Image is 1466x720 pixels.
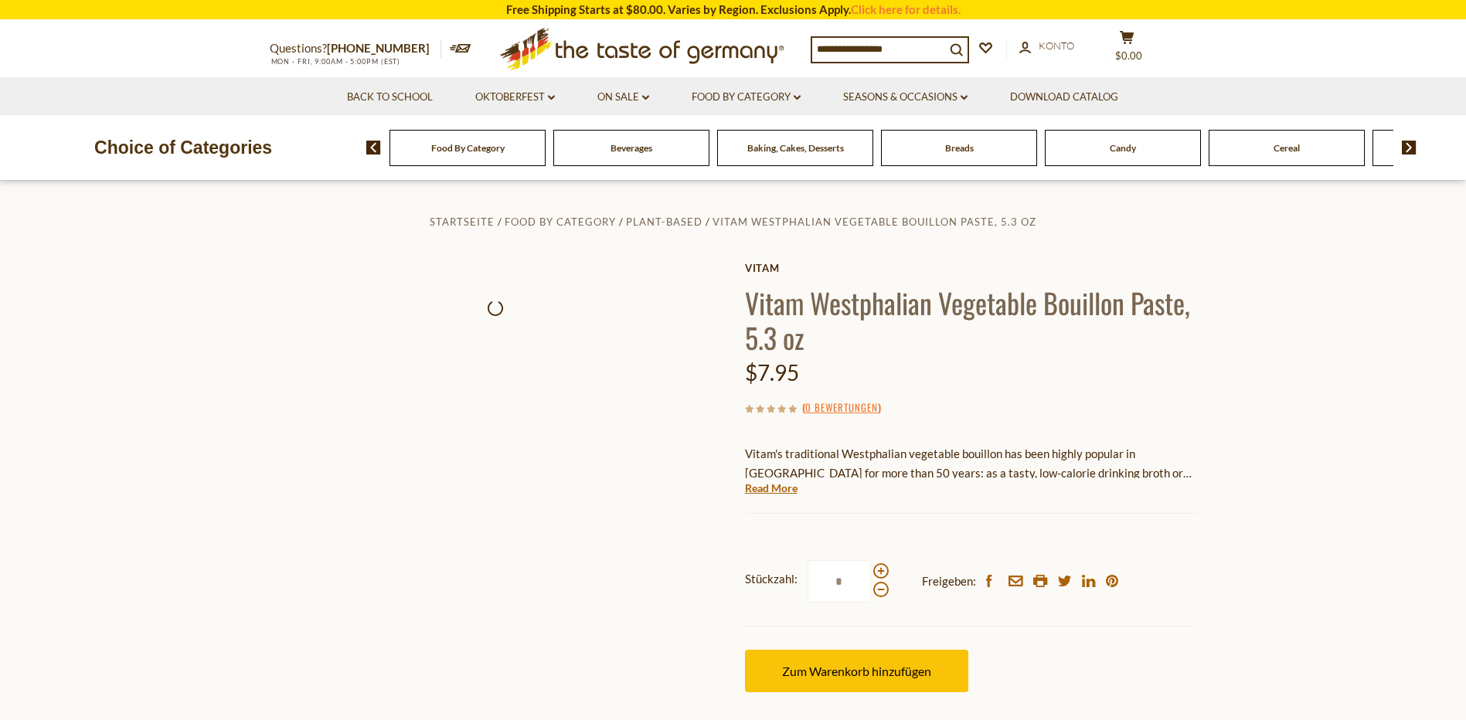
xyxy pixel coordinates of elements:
a: [PHONE_NUMBER] [327,41,430,55]
span: Zum Warenkorb hinzufügen [782,664,931,678]
span: Freigeben: [922,572,976,591]
a: Food By Category [505,216,616,228]
a: Startseite [430,216,495,228]
h1: Vitam Westphalian Vegetable Bouillon Paste, 5.3 oz [745,285,1197,355]
p: Vitam's traditional Westphalian vegetable bouillon has been highly popular in [GEOGRAPHIC_DATA] f... [745,444,1197,483]
a: Cereal [1274,142,1300,154]
a: Vitam [745,262,1197,274]
a: Read More [745,481,798,496]
strong: Stückzahl: [745,569,798,589]
a: On Sale [597,89,649,106]
span: MON - FRI, 9:00AM - 5:00PM (EST) [270,57,401,66]
a: Beverages [611,142,652,154]
a: Vitam Westphalian Vegetable Bouillon Paste, 5.3 oz [713,216,1036,228]
a: Food By Category [692,89,801,106]
button: Zum Warenkorb hinzufügen [745,650,968,692]
a: 0 Bewertungen [805,399,878,416]
a: Download Catalog [1010,89,1118,106]
a: Seasons & Occasions [843,89,968,106]
button: $0.00 [1104,30,1151,69]
img: previous arrow [366,141,381,155]
a: Baking, Cakes, Desserts [747,142,844,154]
p: Questions? [270,39,441,59]
span: $0.00 [1115,49,1142,62]
a: Plant-Based [626,216,702,228]
a: Konto [1019,38,1074,55]
a: Breads [945,142,974,154]
img: next arrow [1402,141,1417,155]
a: Candy [1110,142,1136,154]
span: ( ) [802,399,881,415]
a: Food By Category [431,142,505,154]
span: $7.95 [745,359,799,385]
a: Back to School [347,89,433,106]
a: Click here for details. [851,2,961,16]
a: Oktoberfest [475,89,555,106]
input: Stückzahl: [808,560,871,603]
span: Konto [1039,39,1074,52]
